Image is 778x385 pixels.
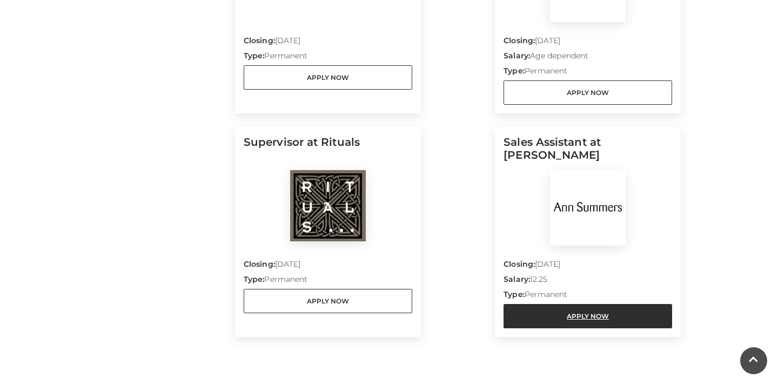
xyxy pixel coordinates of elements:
strong: Type: [504,289,524,299]
img: Rituals [290,170,366,241]
a: Apply Now [244,289,412,313]
strong: Closing: [244,259,275,269]
p: Permanent [504,289,672,304]
a: Apply Now [504,304,672,328]
strong: Closing: [504,259,535,269]
strong: Type: [244,274,264,284]
p: Age dependent [504,50,672,65]
strong: Salary: [504,274,530,284]
p: [DATE] [244,35,412,50]
p: [DATE] [504,35,672,50]
a: Apply Now [244,65,412,90]
h5: Supervisor at Rituals [244,136,412,170]
p: Permanent [244,50,412,65]
p: Permanent [504,65,672,80]
p: Permanent [244,274,412,289]
strong: Type: [244,51,264,60]
p: [DATE] [244,259,412,274]
img: Ann Summers [550,170,626,246]
p: [DATE] [504,259,672,274]
a: Apply Now [504,80,672,105]
h5: Sales Assistant at [PERSON_NAME] [504,136,672,170]
strong: Salary: [504,51,530,60]
strong: Closing: [504,36,535,45]
strong: Closing: [244,36,275,45]
p: 12.25 [504,274,672,289]
strong: Type: [504,66,524,76]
